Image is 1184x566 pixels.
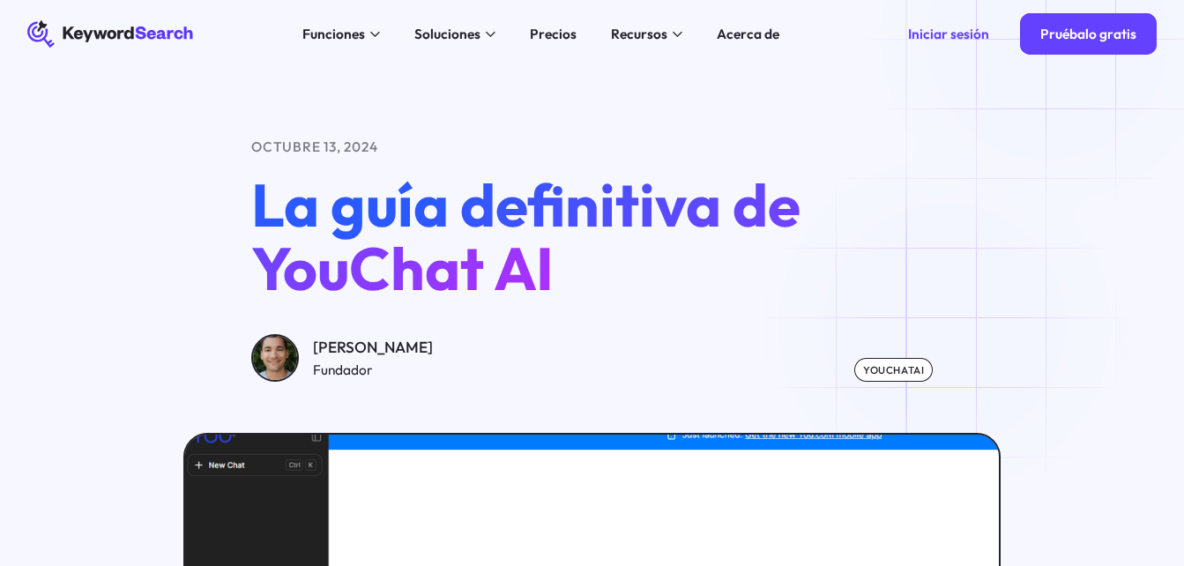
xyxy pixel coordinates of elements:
[908,26,989,42] div: Iniciar sesión
[888,13,1009,54] a: Iniciar sesión
[530,24,577,44] div: Precios
[854,358,933,382] div: youchatAI
[414,24,480,44] div: Soluciones
[717,24,779,44] div: Acerca de
[706,20,789,48] a: Acerca de
[313,360,433,380] div: Fundador
[1040,26,1136,42] div: Pruébalo gratis
[251,137,933,157] div: octubre 13, 2024
[520,20,587,48] a: Precios
[1020,13,1157,54] a: Pruébalo gratis
[611,24,667,44] div: Recursos
[313,336,433,360] div: [PERSON_NAME]
[251,167,801,306] span: La guía definitiva de YouChat AI
[302,24,365,44] div: Funciones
